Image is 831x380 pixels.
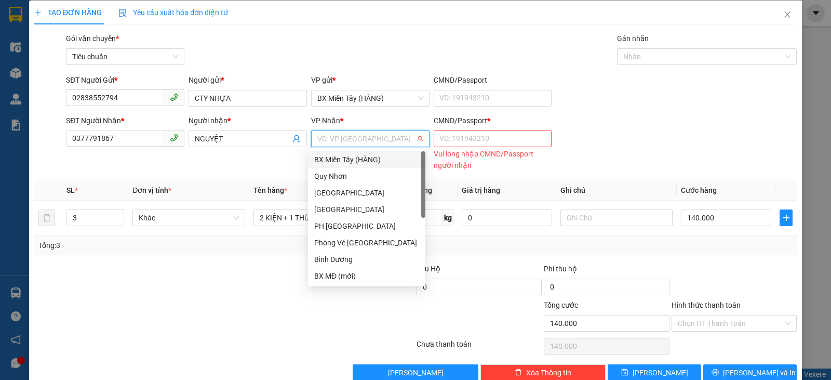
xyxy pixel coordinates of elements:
[38,209,55,226] button: delete
[34,8,102,17] span: TẠO ĐƠN HÀNG
[89,9,114,20] span: Nhận:
[118,8,228,17] span: Yêu cầu xuất hóa đơn điện tử
[388,367,444,378] span: [PERSON_NAME]
[170,134,178,142] span: phone
[434,74,552,86] div: CMND/Passport
[317,90,423,106] span: BX Miền Tây (HÀNG)
[170,93,178,101] span: phone
[9,10,25,21] span: Gửi:
[314,254,419,265] div: Bình Dương
[314,237,419,248] div: Phòng Vé [GEOGRAPHIC_DATA]
[253,186,287,194] span: Tên hàng
[72,49,178,64] span: Tiêu chuẩn
[780,209,793,226] button: plus
[89,9,194,32] div: [GEOGRAPHIC_DATA]
[723,367,796,378] span: [PERSON_NAME] và In
[783,10,792,19] span: close
[308,185,425,201] div: Tuy Hòa
[314,204,419,215] div: [GEOGRAPHIC_DATA]
[311,148,430,160] div: Văn phòng không hợp lệ
[314,270,419,282] div: BX MĐ (mới)
[544,263,669,279] div: Phí thu hộ
[66,115,184,126] div: SĐT Người Nhận
[308,234,425,251] div: Phòng Vé Tuy Hòa
[773,1,802,30] button: Close
[118,9,127,17] img: icon
[308,251,425,268] div: Bình Dương
[34,9,42,16] span: plus
[617,34,649,43] label: Gán nhãn
[292,135,301,143] span: user-add
[89,45,194,59] div: 0989496639
[544,301,578,309] span: Tổng cước
[311,74,430,86] div: VP gửi
[308,218,425,234] div: PH Sài Gòn
[560,209,673,226] input: Ghi Chú
[311,116,340,125] span: VP Nhận
[434,115,552,126] div: CMND/Passport
[9,34,82,46] div: TÂM
[314,154,419,165] div: BX Miền Tây (HÀNG)
[417,265,440,273] span: Thu Hộ
[515,369,522,377] span: delete
[415,338,543,357] div: Chưa thanh toán
[89,32,194,45] div: TRUNG
[621,369,628,377] span: save
[712,369,719,377] span: printer
[9,9,82,34] div: BX Miền Tây (HÀNG)
[38,240,321,251] div: Tổng: 3
[9,46,82,61] div: 0768505901
[434,148,552,171] div: Vui lòng nhập CMND/Passport người nhận
[314,220,419,232] div: PH [GEOGRAPHIC_DATA]
[66,34,119,43] span: Gói vận chuyển
[314,171,419,182] div: Quy Nhơn
[308,151,425,168] div: BX Miền Tây (HÀNG)
[189,74,307,86] div: Người gửi
[780,214,792,222] span: plus
[526,367,571,378] span: Xóa Thông tin
[89,59,194,72] div: 0
[139,210,238,226] span: Khác
[253,209,366,226] input: VD: Bàn, Ghế
[189,115,307,126] div: Người nhận
[556,180,677,201] th: Ghi chú
[443,209,453,226] span: kg
[633,367,688,378] span: [PERSON_NAME]
[314,187,419,199] div: [GEOGRAPHIC_DATA]
[66,74,184,86] div: SĐT Người Gửi
[462,186,500,194] span: Giá trị hàng
[308,268,425,284] div: BX MĐ (mới)
[132,186,171,194] span: Đơn vị tính
[681,186,717,194] span: Cước hàng
[66,186,75,194] span: SL
[672,301,741,309] label: Hình thức thanh toán
[308,201,425,218] div: Đà Nẵng
[462,209,552,226] input: 0
[308,168,425,185] div: Quy Nhơn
